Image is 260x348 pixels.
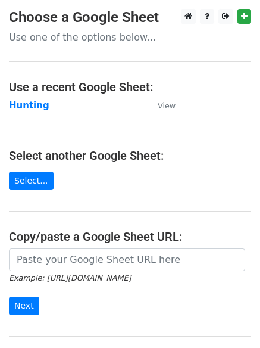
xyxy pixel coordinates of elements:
[9,297,39,315] input: Next
[9,31,251,44] p: Use one of the options below...
[9,274,131,282] small: Example: [URL][DOMAIN_NAME]
[158,101,176,110] small: View
[146,100,176,111] a: View
[9,100,49,111] a: Hunting
[9,229,251,244] h4: Copy/paste a Google Sheet URL:
[9,148,251,163] h4: Select another Google Sheet:
[9,248,245,271] input: Paste your Google Sheet URL here
[9,80,251,94] h4: Use a recent Google Sheet:
[9,9,251,26] h3: Choose a Google Sheet
[9,172,54,190] a: Select...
